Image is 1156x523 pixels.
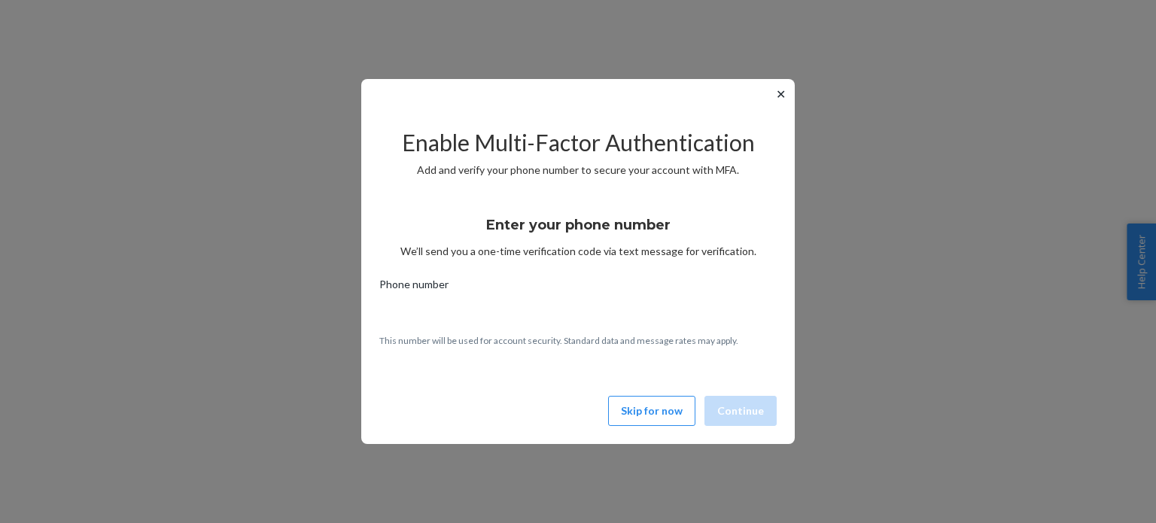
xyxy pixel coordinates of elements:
button: Continue [704,396,777,426]
div: We’ll send you a one-time verification code via text message for verification. [379,203,777,259]
button: Skip for now [608,396,695,426]
button: ✕ [773,85,789,103]
p: This number will be used for account security. Standard data and message rates may apply. [379,334,777,347]
span: Phone number [379,277,449,298]
h2: Enable Multi-Factor Authentication [379,130,777,155]
h3: Enter your phone number [486,215,671,235]
p: Add and verify your phone number to secure your account with MFA. [379,163,777,178]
